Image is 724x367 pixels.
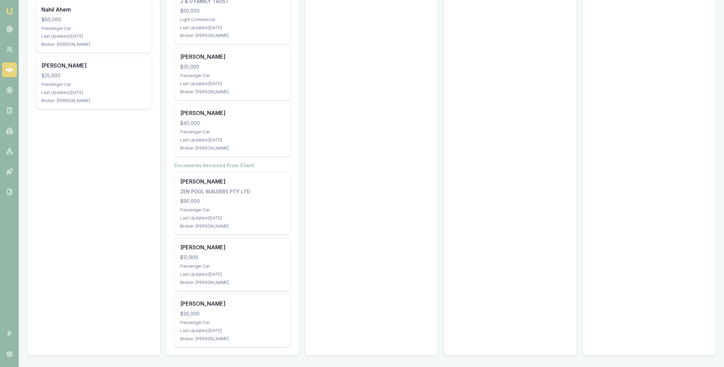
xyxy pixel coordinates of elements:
[41,16,146,23] div: $60,000
[5,7,14,15] img: emu-icon-u.png
[180,25,285,31] div: Last Updated: [DATE]
[180,81,285,87] div: Last Updated: [DATE]
[180,198,285,205] div: $90,000
[41,62,146,70] div: [PERSON_NAME]
[41,82,146,88] div: Passenger Car
[180,328,285,334] div: Last Updated: [DATE]
[180,138,285,143] div: Last Updated: [DATE]
[180,224,285,229] div: Broker: [PERSON_NAME]
[41,98,146,104] div: Broker: [PERSON_NAME]
[180,300,285,308] div: [PERSON_NAME]
[180,320,285,326] div: Passenger Car
[180,64,285,71] div: $35,000
[180,254,285,261] div: $12,900
[180,336,285,342] div: Broker: [PERSON_NAME]
[180,90,285,95] div: Broker: [PERSON_NAME]
[180,53,285,61] div: [PERSON_NAME]
[180,130,285,135] div: Passenger Car
[180,216,285,221] div: Last Updated: [DATE]
[180,73,285,79] div: Passenger Car
[41,34,146,39] div: Last Updated: [DATE]
[180,7,285,14] div: $50,000
[41,5,146,14] div: Nahil Ahem
[180,280,285,286] div: Broker: [PERSON_NAME]
[180,244,285,252] div: [PERSON_NAME]
[180,311,285,317] div: $26,000
[180,208,285,213] div: Passenger Car
[180,17,285,22] div: Light Commercial
[180,189,285,195] div: ZEN POOL BUILDERS PTY LTD
[180,109,285,117] div: [PERSON_NAME]
[41,26,146,31] div: Passenger Car
[180,33,285,39] div: Broker: [PERSON_NAME]
[180,120,285,127] div: $40,000
[41,90,146,96] div: Last Updated: [DATE]
[174,162,291,169] h4: Documents Received From Client
[41,73,146,79] div: $25,000
[180,264,285,269] div: Passenger Car
[180,146,285,151] div: Broker: [PERSON_NAME]
[180,178,285,186] div: [PERSON_NAME]
[41,42,146,47] div: Broker: [PERSON_NAME]
[2,326,17,341] span: P
[180,272,285,277] div: Last Updated: [DATE]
